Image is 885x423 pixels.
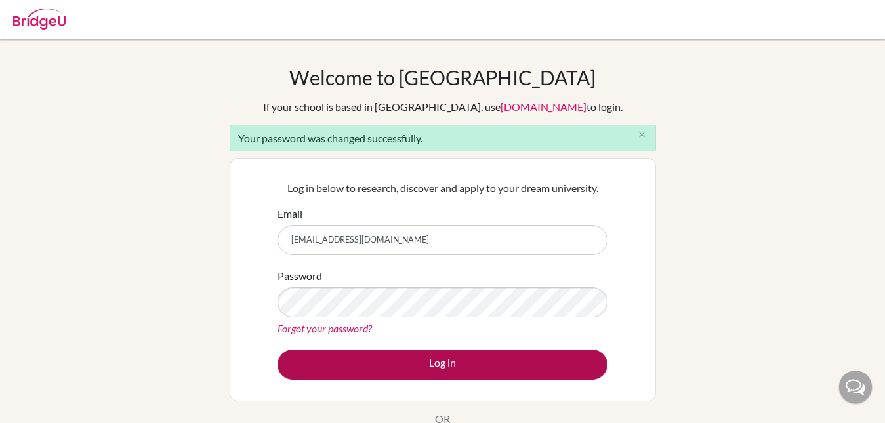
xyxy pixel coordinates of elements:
button: Close [629,125,655,145]
h1: Welcome to [GEOGRAPHIC_DATA] [289,66,596,89]
p: Log in below to research, discover and apply to your dream university. [278,180,607,196]
a: [DOMAIN_NAME] [501,100,587,113]
div: Your password was changed successfully. [230,125,656,151]
label: Password [278,268,322,284]
a: Forgot your password? [278,322,372,334]
div: If your school is based in [GEOGRAPHIC_DATA], use to login. [263,99,623,115]
i: close [637,130,647,140]
button: Log in [278,350,607,380]
img: Bridge-U [13,9,66,30]
label: Email [278,206,302,222]
span: Help [30,9,56,21]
